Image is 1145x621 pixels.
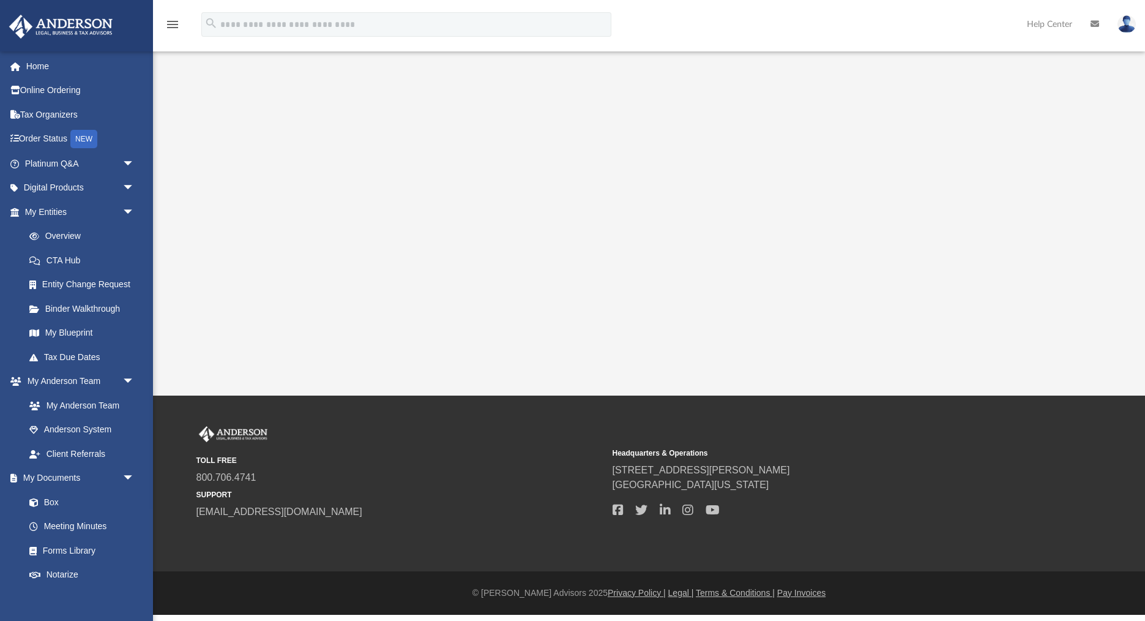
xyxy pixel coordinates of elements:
small: SUPPORT [196,489,604,500]
a: Order StatusNEW [9,127,153,152]
span: arrow_drop_down [122,200,147,225]
i: search [204,17,218,30]
img: User Pic [1117,15,1136,33]
a: [STREET_ADDRESS][PERSON_NAME] [613,465,790,475]
a: [EMAIL_ADDRESS][DOMAIN_NAME] [196,506,362,517]
a: Terms & Conditions | [696,588,775,598]
a: Privacy Policy | [608,588,666,598]
a: My Blueprint [17,321,147,345]
a: Online Ordering [9,78,153,103]
small: TOLL FREE [196,455,604,466]
a: Meeting Minutes [17,514,147,539]
a: Notarize [17,563,147,587]
a: CTA Hub [17,248,153,273]
a: Anderson System [17,418,147,442]
a: My Anderson Teamarrow_drop_down [9,369,147,394]
a: Tax Due Dates [17,345,153,369]
div: © [PERSON_NAME] Advisors 2025 [153,587,1145,600]
span: arrow_drop_down [122,369,147,394]
i: menu [165,17,180,32]
a: Box [17,490,141,514]
span: arrow_drop_down [122,466,147,491]
a: Binder Walkthrough [17,296,153,321]
a: My Anderson Team [17,393,141,418]
a: Tax Organizers [9,102,153,127]
span: arrow_drop_down [122,151,147,176]
span: arrow_drop_down [122,176,147,201]
small: Headquarters & Operations [613,448,1020,459]
a: Legal | [668,588,694,598]
a: Digital Productsarrow_drop_down [9,176,153,200]
img: Anderson Advisors Platinum Portal [6,15,116,39]
a: My Entitiesarrow_drop_down [9,200,153,224]
a: Forms Library [17,538,141,563]
a: Entity Change Request [17,273,153,297]
div: NEW [70,130,97,148]
a: Home [9,54,153,78]
a: Overview [17,224,153,249]
a: Platinum Q&Aarrow_drop_down [9,151,153,176]
a: Client Referrals [17,442,147,466]
a: 800.706.4741 [196,472,256,483]
a: Pay Invoices [777,588,826,598]
img: Anderson Advisors Platinum Portal [196,426,270,442]
a: My Documentsarrow_drop_down [9,466,147,491]
a: menu [165,23,180,32]
a: [GEOGRAPHIC_DATA][US_STATE] [613,480,769,490]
